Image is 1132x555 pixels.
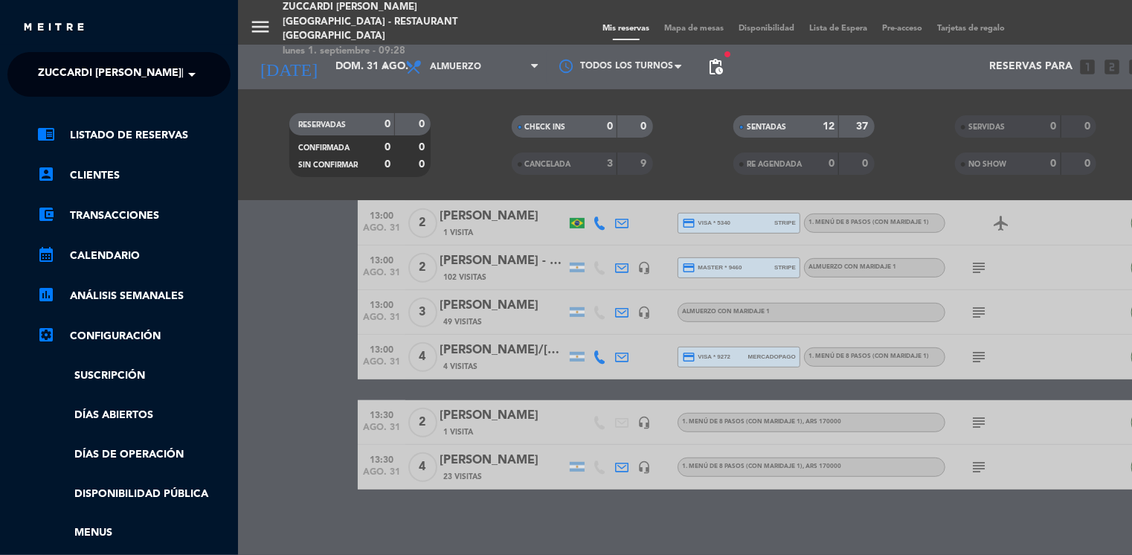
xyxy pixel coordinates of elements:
[37,125,55,143] i: chrome_reader_mode
[37,246,55,263] i: calendar_month
[37,524,231,542] a: Menus
[37,286,55,304] i: assessment
[22,22,86,33] img: MEITRE
[707,58,724,76] span: pending_actions
[38,59,481,90] span: Zuccardi [PERSON_NAME][GEOGRAPHIC_DATA] - Restaurant [GEOGRAPHIC_DATA]
[723,50,732,59] span: fiber_manual_record
[37,486,231,503] a: Disponibilidad pública
[37,205,55,223] i: account_balance_wallet
[37,326,55,344] i: settings_applications
[37,287,231,305] a: assessmentANÁLISIS SEMANALES
[37,247,231,265] a: calendar_monthCalendario
[37,207,231,225] a: account_balance_walletTransacciones
[37,167,231,185] a: account_boxClientes
[37,446,231,463] a: Días de Operación
[37,368,231,385] a: Suscripción
[37,126,231,144] a: chrome_reader_modeListado de Reservas
[37,327,231,345] a: Configuración
[37,407,231,424] a: Días abiertos
[37,165,55,183] i: account_box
